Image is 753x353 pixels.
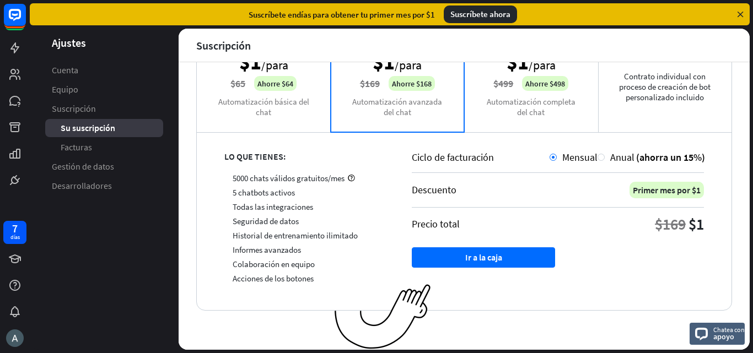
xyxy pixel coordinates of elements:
font: Desarrolladores [52,180,112,191]
a: Desarrolladores [45,177,163,195]
button: Abrir el widget de chat LiveChat [9,4,42,37]
font: Primer mes por $1 [633,184,701,195]
font: 7 [12,221,18,235]
font: Historial de entrenamiento ilimitado [233,230,358,241]
font: Seguridad de datos [233,216,299,226]
font: Suscripción [52,103,96,114]
font: Colaboración en equipo [233,259,315,269]
font: Precio total [412,218,460,230]
a: Cuenta [45,61,163,79]
font: apoyo [713,332,734,341]
a: Gestión de datos [45,158,163,176]
a: Equipo [45,80,163,99]
font: Anual [610,151,634,164]
font: días [10,233,20,241]
font: Gestión de datos [52,161,114,172]
a: Suscripción [45,100,163,118]
font: Mensual [562,151,598,164]
img: ec979a0a656117aaf919.png [335,284,431,350]
a: 7 días [3,221,26,244]
font: Su suscripción [61,122,115,133]
font: $1 [689,214,704,234]
font: Cuenta [52,64,78,75]
font: Todas las integraciones [233,202,313,212]
font: Descuento [412,183,456,196]
font: días para obtener tu primer mes por $1 [297,9,435,20]
font: 5 chatbots activos [233,187,295,198]
font: Suscríbete ahora [450,9,510,19]
font: LO QUE TIENES: [224,151,286,162]
font: Chatea con [713,325,745,334]
font: Acciones de los botones [233,273,314,284]
font: Ajustes [52,36,86,50]
font: Suscripción [196,39,251,52]
font: Ciclo de facturación [412,151,494,164]
font: Equipo [52,84,78,95]
font: Suscríbete en [249,9,297,20]
font: $169 [655,214,686,234]
button: Ir a la caja [412,247,555,268]
font: 5000 chats válidos gratuitos/mes [233,173,345,183]
a: Facturas [45,138,163,156]
font: Ir a la caja [465,252,502,263]
font: Facturas [61,142,92,153]
font: (ahorra un 15%) [636,151,705,164]
font: Informes avanzados [233,245,301,255]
